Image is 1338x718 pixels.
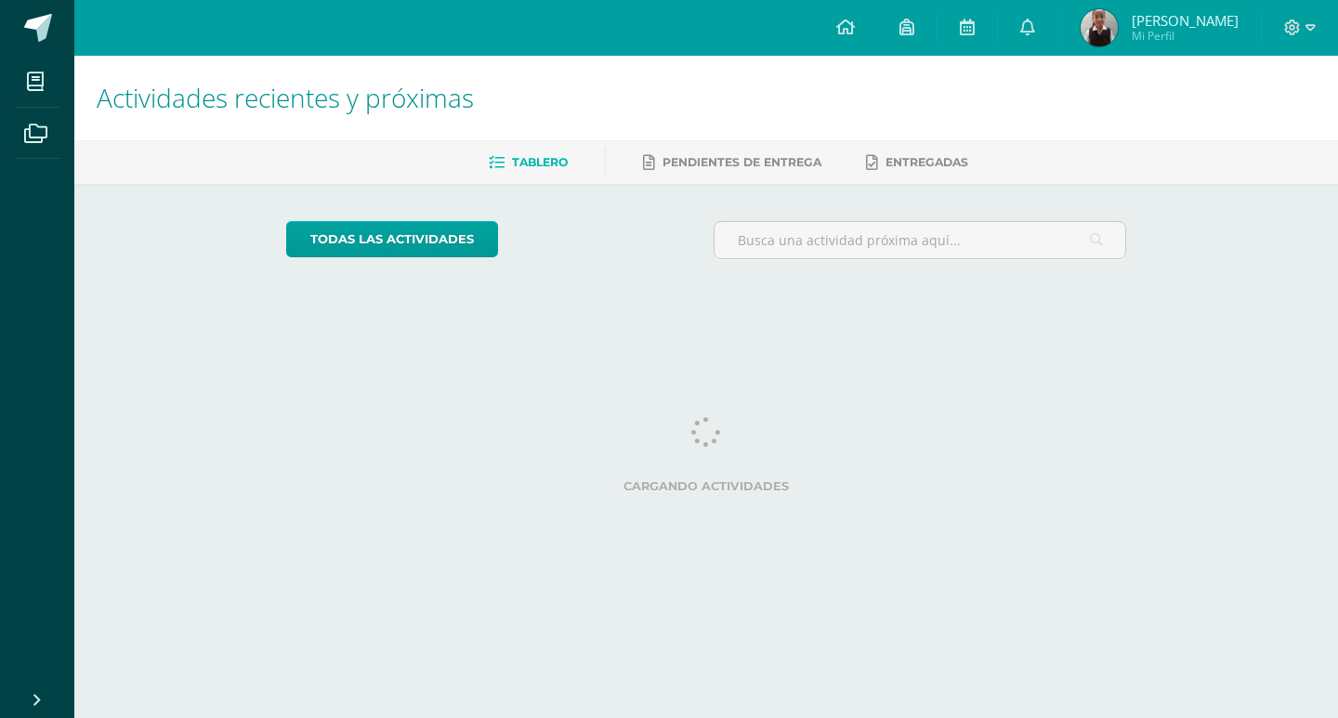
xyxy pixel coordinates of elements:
span: Pendientes de entrega [662,155,821,169]
label: Cargando actividades [286,479,1127,493]
a: Tablero [489,148,568,177]
span: Actividades recientes y próximas [97,80,474,115]
img: cd5a91326a695894c1927037dc48d495.png [1081,9,1118,46]
a: Entregadas [866,148,968,177]
a: Pendientes de entrega [643,148,821,177]
a: todas las Actividades [286,221,498,257]
span: Entregadas [885,155,968,169]
input: Busca una actividad próxima aquí... [715,222,1126,258]
span: Tablero [512,155,568,169]
span: [PERSON_NAME] [1132,11,1239,30]
span: Mi Perfil [1132,28,1239,44]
